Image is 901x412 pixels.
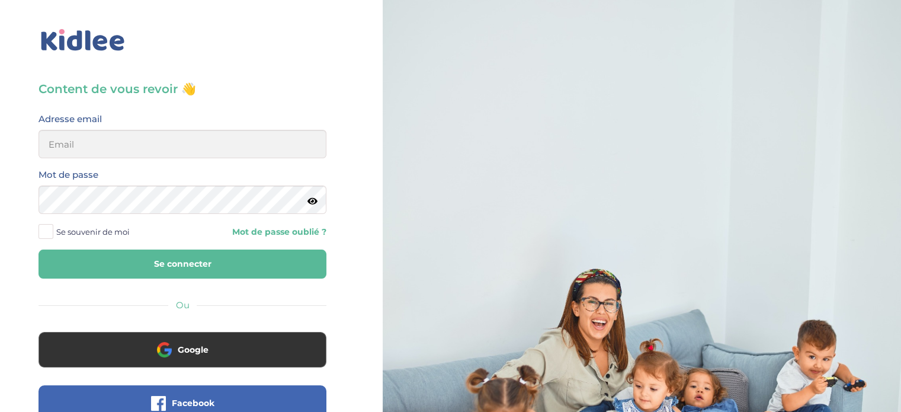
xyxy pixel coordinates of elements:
span: Google [178,344,209,356]
a: Google [39,352,326,363]
img: google.png [157,342,172,357]
a: Mot de passe oublié ? [191,226,326,238]
label: Mot de passe [39,167,98,183]
button: Se connecter [39,250,326,279]
label: Adresse email [39,111,102,127]
input: Email [39,130,326,158]
h3: Content de vous revoir 👋 [39,81,326,97]
button: Google [39,332,326,368]
span: Se souvenir de moi [56,224,130,239]
img: facebook.png [151,396,166,411]
img: logo_kidlee_bleu [39,27,127,54]
span: Facebook [172,397,214,409]
span: Ou [176,299,190,311]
